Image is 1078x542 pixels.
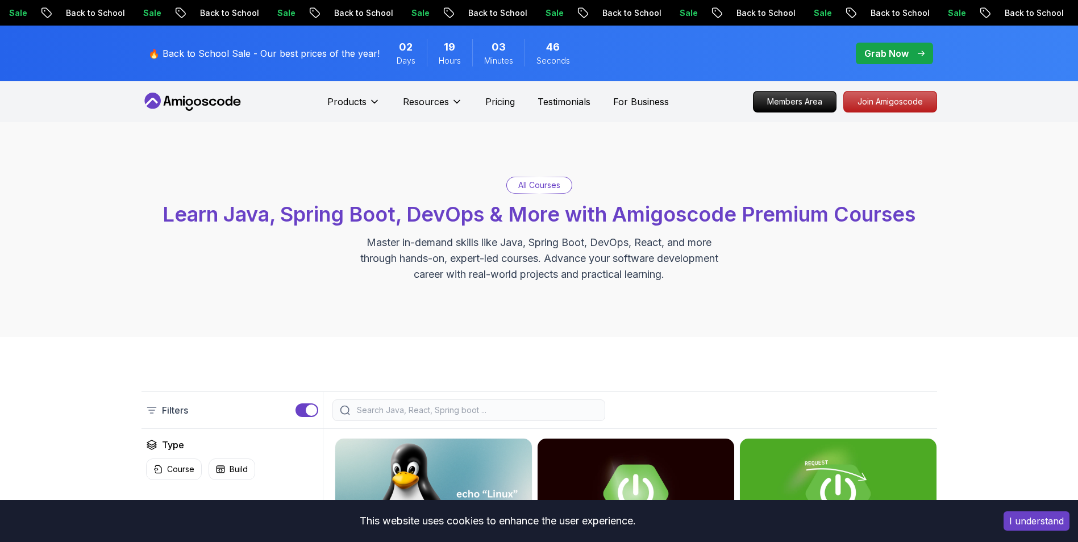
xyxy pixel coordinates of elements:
p: Sale [786,7,822,19]
p: Back to School [977,7,1054,19]
p: Sale [920,7,956,19]
p: Back to School [575,7,652,19]
div: This website uses cookies to enhance the user experience. [9,508,987,533]
span: Days [397,55,415,66]
p: Build [230,464,248,475]
a: Members Area [753,91,836,112]
span: Seconds [536,55,570,66]
p: Back to School [172,7,249,19]
h2: Type [162,438,184,452]
a: For Business [613,95,669,109]
p: Sale [518,7,554,19]
button: Products [327,95,380,118]
p: Back to School [440,7,518,19]
span: 2 Days [399,39,413,55]
p: Back to School [38,7,115,19]
span: 19 Hours [444,39,455,55]
a: Testimonials [538,95,590,109]
span: 3 Minutes [492,39,506,55]
p: Members Area [754,91,836,112]
button: Accept cookies [1004,511,1069,531]
p: Join Amigoscode [844,91,937,112]
p: Grab Now [864,47,909,60]
p: Sale [384,7,420,19]
p: Back to School [306,7,384,19]
span: Learn Java, Spring Boot, DevOps & More with Amigoscode Premium Courses [163,202,915,227]
p: Sale [652,7,688,19]
p: All Courses [518,180,560,191]
p: Back to School [843,7,920,19]
p: Sale [115,7,152,19]
a: Join Amigoscode [843,91,937,112]
p: Products [327,95,367,109]
span: 46 Seconds [546,39,560,55]
p: Resources [403,95,449,109]
p: Filters [162,403,188,417]
p: Sale [249,7,286,19]
p: Back to School [709,7,786,19]
span: Minutes [484,55,513,66]
p: Course [167,464,194,475]
input: Search Java, React, Spring boot ... [355,405,598,416]
span: Hours [439,55,461,66]
button: Course [146,458,202,480]
button: Resources [403,95,463,118]
button: Build [209,458,255,480]
p: Master in-demand skills like Java, Spring Boot, DevOps, React, and more through hands-on, expert-... [348,235,730,282]
p: 🔥 Back to School Sale - Our best prices of the year! [148,47,380,60]
a: Pricing [485,95,515,109]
